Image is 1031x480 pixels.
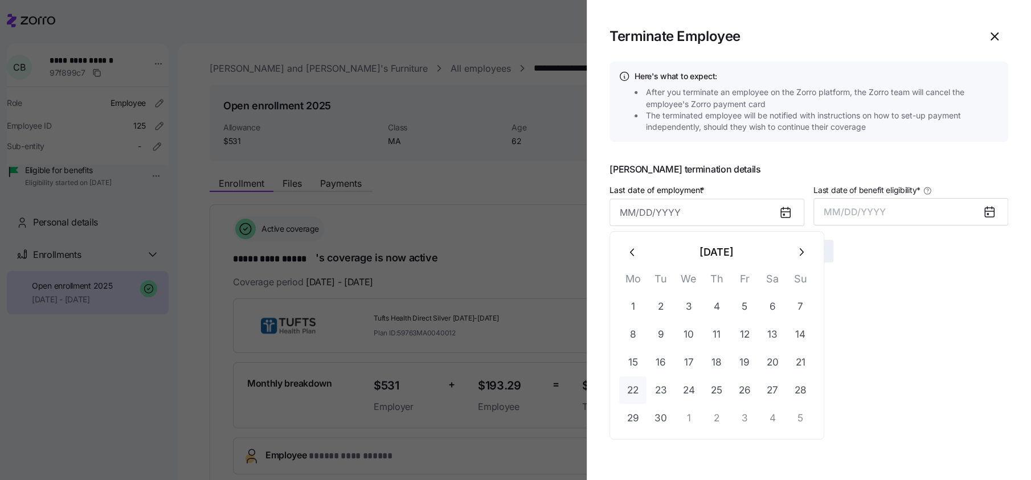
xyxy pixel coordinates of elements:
button: 17 September 2025 [675,348,702,376]
th: Su [787,270,815,293]
span: Last date of benefit eligibility * [813,184,920,196]
h1: Terminate Employee [609,27,972,45]
h4: Here's what to expect: [635,71,999,82]
button: 3 September 2025 [675,293,702,320]
span: The terminated employee will be notified with instructions on how to set-up payment independently... [646,110,1003,133]
button: 7 September 2025 [787,293,814,320]
button: 4 October 2025 [759,404,786,432]
button: 2 September 2025 [647,293,674,320]
button: 2 October 2025 [703,404,730,432]
span: MM/DD/YYYY [824,206,886,218]
button: 28 September 2025 [787,376,814,404]
button: 8 September 2025 [619,321,647,348]
button: 4 September 2025 [703,293,730,320]
th: Tu [647,270,675,293]
button: 18 September 2025 [703,348,730,376]
button: 16 September 2025 [647,348,674,376]
button: 30 September 2025 [647,404,674,432]
button: 20 September 2025 [759,348,786,376]
button: MM/DD/YYYY [813,198,1008,225]
button: 27 September 2025 [759,376,786,404]
button: 13 September 2025 [759,321,786,348]
button: [DATE] [647,239,787,266]
button: 3 October 2025 [731,404,758,432]
span: [PERSON_NAME] termination details [609,165,1008,174]
button: 15 September 2025 [619,348,647,376]
th: Th [703,270,731,293]
button: 21 September 2025 [787,348,814,376]
button: 24 September 2025 [675,376,702,404]
label: Last date of employment [609,184,707,196]
button: 5 September 2025 [731,293,758,320]
button: 29 September 2025 [619,404,647,432]
button: 22 September 2025 [619,376,647,404]
button: 1 September 2025 [619,293,647,320]
button: 25 September 2025 [703,376,730,404]
th: Fr [731,270,759,293]
input: MM/DD/YYYY [609,199,804,226]
button: 10 September 2025 [675,321,702,348]
th: Mo [619,270,647,293]
button: 1 October 2025 [675,404,702,432]
th: We [675,270,703,293]
button: 11 September 2025 [703,321,730,348]
button: 23 September 2025 [647,376,674,404]
button: 19 September 2025 [731,348,758,376]
button: 26 September 2025 [731,376,758,404]
th: Sa [759,270,787,293]
button: 12 September 2025 [731,321,758,348]
button: 14 September 2025 [787,321,814,348]
button: 9 September 2025 [647,321,674,348]
button: 6 September 2025 [759,293,786,320]
button: 5 October 2025 [787,404,814,432]
span: After you terminate an employee on the Zorro platform, the Zorro team will cancel the employee's ... [646,87,1003,110]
